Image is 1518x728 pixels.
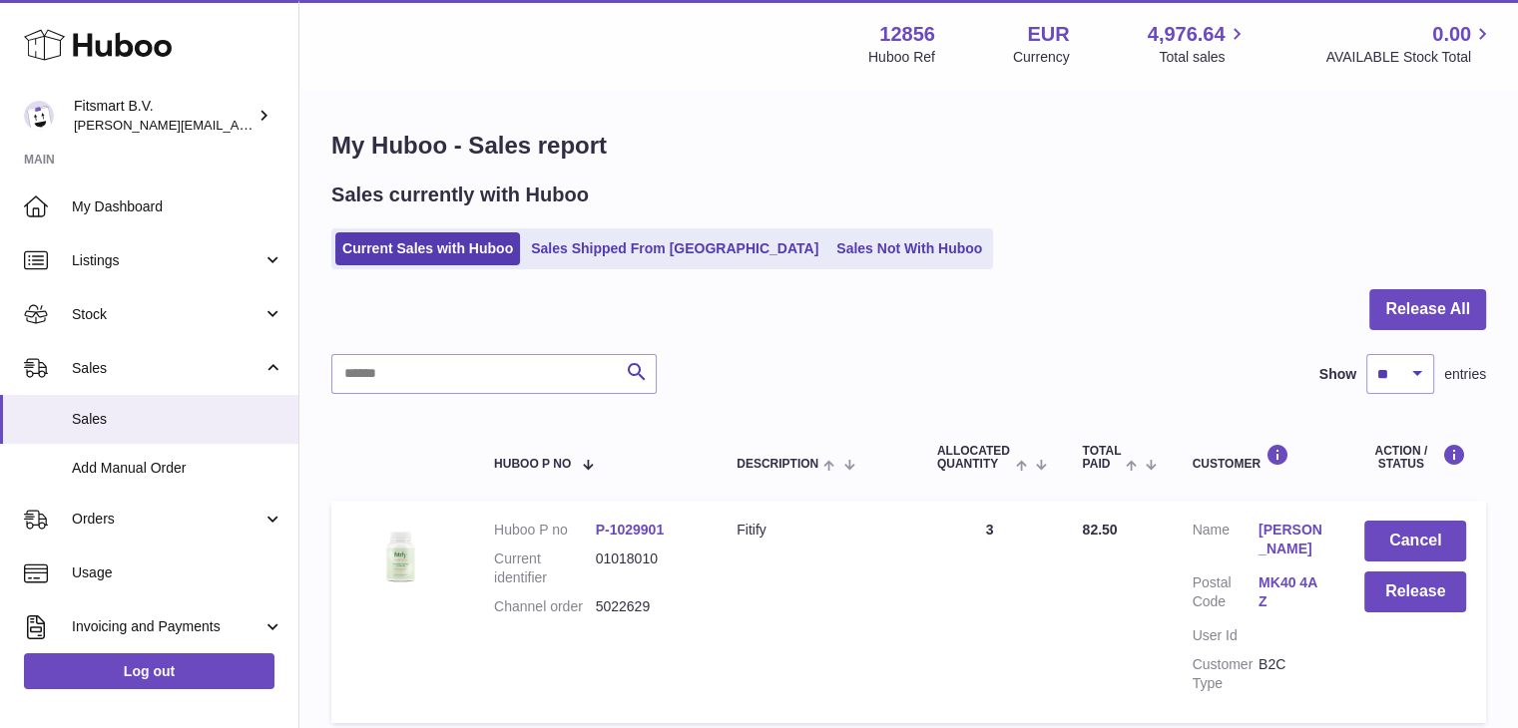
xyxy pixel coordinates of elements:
[74,117,400,133] span: [PERSON_NAME][EMAIL_ADDRESS][DOMAIN_NAME]
[1192,521,1258,563] dt: Name
[72,410,283,429] span: Sales
[24,101,54,131] img: jonathan@leaderoo.com
[1082,445,1121,471] span: Total paid
[596,549,698,587] dd: 01018010
[1325,21,1494,67] a: 0.00 AVAILABLE Stock Total
[494,521,596,540] dt: Huboo P no
[1192,626,1258,645] dt: User Id
[72,510,262,529] span: Orders
[1082,522,1117,538] span: 82.50
[1148,21,1226,48] span: 4,976.64
[737,458,818,471] span: Description
[596,597,698,616] dd: 5022629
[868,48,935,67] div: Huboo Ref
[72,359,262,378] span: Sales
[1159,48,1248,67] span: Total sales
[1259,573,1324,611] a: MK40 4AZ
[1192,573,1258,616] dt: Postal Code
[1325,48,1494,67] span: AVAILABLE Stock Total
[494,597,596,616] dt: Channel order
[1013,48,1070,67] div: Currency
[879,21,935,48] strong: 12856
[1148,21,1249,67] a: 4,976.64 Total sales
[24,653,274,689] a: Log out
[1192,655,1258,693] dt: Customer Type
[1192,444,1324,471] div: Customer
[1364,571,1466,612] button: Release
[1259,521,1324,558] a: [PERSON_NAME]
[1319,365,1356,384] label: Show
[351,521,451,591] img: 128561739542540.png
[72,251,262,270] span: Listings
[335,232,520,265] a: Current Sales with Huboo
[737,521,897,540] div: Fitify
[1432,21,1471,48] span: 0.00
[72,197,283,216] span: My Dashboard
[1027,21,1069,48] strong: EUR
[72,617,262,636] span: Invoicing and Payments
[72,305,262,324] span: Stock
[524,232,825,265] a: Sales Shipped From [GEOGRAPHIC_DATA]
[72,459,283,478] span: Add Manual Order
[331,182,589,208] h2: Sales currently with Huboo
[1259,655,1324,693] dd: B2C
[72,563,283,582] span: Usage
[917,501,1063,722] td: 3
[1369,289,1486,330] button: Release All
[74,97,253,135] div: Fitsmart B.V.
[1364,521,1466,561] button: Cancel
[331,130,1486,162] h1: My Huboo - Sales report
[829,232,989,265] a: Sales Not With Huboo
[596,522,665,538] a: P-1029901
[494,549,596,587] dt: Current identifier
[937,445,1011,471] span: ALLOCATED Quantity
[1364,444,1466,471] div: Action / Status
[1444,365,1486,384] span: entries
[494,458,571,471] span: Huboo P no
